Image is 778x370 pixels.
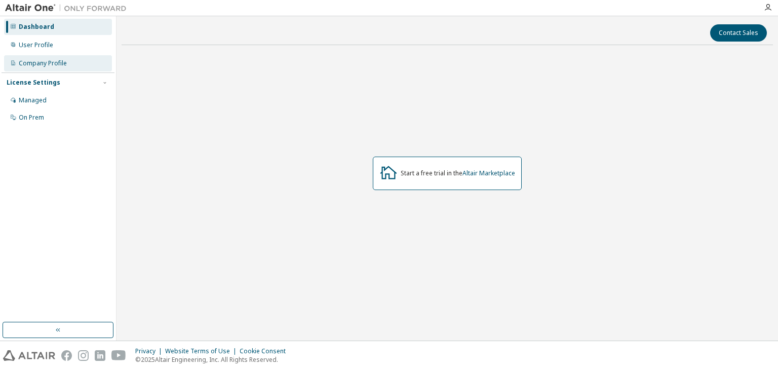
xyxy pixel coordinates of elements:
div: Company Profile [19,59,67,67]
div: Privacy [135,347,165,355]
button: Contact Sales [710,24,767,42]
div: Managed [19,96,47,104]
img: altair_logo.svg [3,350,55,361]
div: On Prem [19,114,44,122]
div: Dashboard [19,23,54,31]
img: youtube.svg [111,350,126,361]
div: User Profile [19,41,53,49]
div: Start a free trial in the [401,169,515,177]
div: Cookie Consent [240,347,292,355]
img: facebook.svg [61,350,72,361]
div: Website Terms of Use [165,347,240,355]
p: © 2025 Altair Engineering, Inc. All Rights Reserved. [135,355,292,364]
img: linkedin.svg [95,350,105,361]
img: Altair One [5,3,132,13]
a: Altair Marketplace [462,169,515,177]
div: License Settings [7,79,60,87]
img: instagram.svg [78,350,89,361]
